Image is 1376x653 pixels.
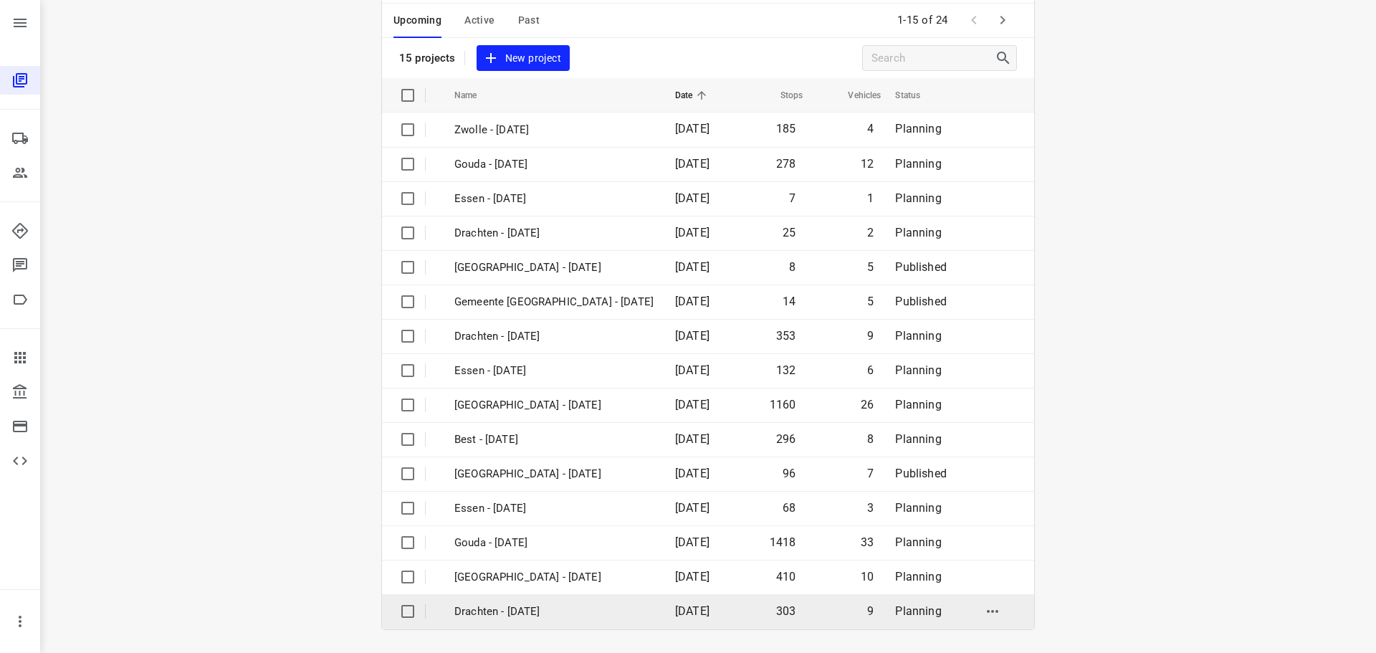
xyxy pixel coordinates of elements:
span: 5 [867,295,874,308]
span: 1 [867,191,874,205]
span: 185 [776,122,796,135]
span: [DATE] [675,295,709,308]
span: 1160 [770,398,796,411]
span: Upcoming [393,11,441,29]
span: Published [895,260,947,274]
span: Planning [895,329,941,343]
span: 8 [867,432,874,446]
span: [DATE] [675,570,709,583]
span: 14 [783,295,795,308]
span: [DATE] [675,226,709,239]
span: 296 [776,432,796,446]
span: Planning [895,191,941,205]
span: Published [895,467,947,480]
p: [GEOGRAPHIC_DATA] - [DATE] [454,397,654,414]
p: [GEOGRAPHIC_DATA] - [DATE] [454,466,654,482]
span: 1418 [770,535,796,549]
span: Active [464,11,494,29]
span: Name [454,87,496,104]
span: [DATE] [675,432,709,446]
span: Planning [895,122,941,135]
p: Gouda - [DATE] [454,156,654,173]
span: [DATE] [675,122,709,135]
span: 10 [861,570,874,583]
span: 303 [776,604,796,618]
span: Vehicles [829,87,881,104]
span: [DATE] [675,467,709,480]
span: 2 [867,226,874,239]
span: [DATE] [675,363,709,377]
button: New project [477,45,570,72]
span: [DATE] [675,329,709,343]
span: 3 [867,501,874,515]
span: Date [675,87,712,104]
span: 410 [776,570,796,583]
span: Past [518,11,540,29]
span: Planning [895,570,941,583]
input: Search projects [871,47,995,70]
span: Planning [895,226,941,239]
span: 7 [789,191,795,205]
span: 26 [861,398,874,411]
span: Planning [895,157,941,171]
span: Planning [895,535,941,549]
p: Essen - [DATE] [454,500,654,517]
span: 353 [776,329,796,343]
span: Stops [762,87,803,104]
span: Planning [895,363,941,377]
div: Search [995,49,1016,67]
span: New project [485,49,561,67]
span: [DATE] [675,501,709,515]
p: Drachten - [DATE] [454,604,654,620]
p: [GEOGRAPHIC_DATA] - [DATE] [454,569,654,586]
span: 68 [783,501,795,515]
span: Previous Page [960,6,988,34]
p: [GEOGRAPHIC_DATA] - [DATE] [454,259,654,276]
span: 5 [867,260,874,274]
span: [DATE] [675,535,709,549]
span: Planning [895,501,941,515]
span: Planning [895,398,941,411]
p: Gemeente [GEOGRAPHIC_DATA] - [DATE] [454,294,654,310]
span: Planning [895,432,941,446]
span: 8 [789,260,795,274]
span: 4 [867,122,874,135]
span: 96 [783,467,795,480]
span: 7 [867,467,874,480]
span: 6 [867,363,874,377]
span: [DATE] [675,157,709,171]
span: Next Page [988,6,1017,34]
p: Essen - [DATE] [454,363,654,379]
span: 25 [783,226,795,239]
p: 15 projects [399,52,456,65]
p: Essen - [DATE] [454,191,654,207]
span: [DATE] [675,191,709,205]
span: 9 [867,329,874,343]
p: Drachten - [DATE] [454,225,654,242]
span: 33 [861,535,874,549]
p: Gouda - [DATE] [454,535,654,551]
p: Zwolle - [DATE] [454,122,654,138]
p: Drachten - [DATE] [454,328,654,345]
span: 278 [776,157,796,171]
span: [DATE] [675,398,709,411]
span: Published [895,295,947,308]
span: [DATE] [675,260,709,274]
span: 1-15 of 24 [892,5,954,36]
span: 12 [861,157,874,171]
span: Status [895,87,939,104]
p: Best - [DATE] [454,432,654,448]
span: Planning [895,604,941,618]
span: 132 [776,363,796,377]
span: 9 [867,604,874,618]
span: [DATE] [675,604,709,618]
